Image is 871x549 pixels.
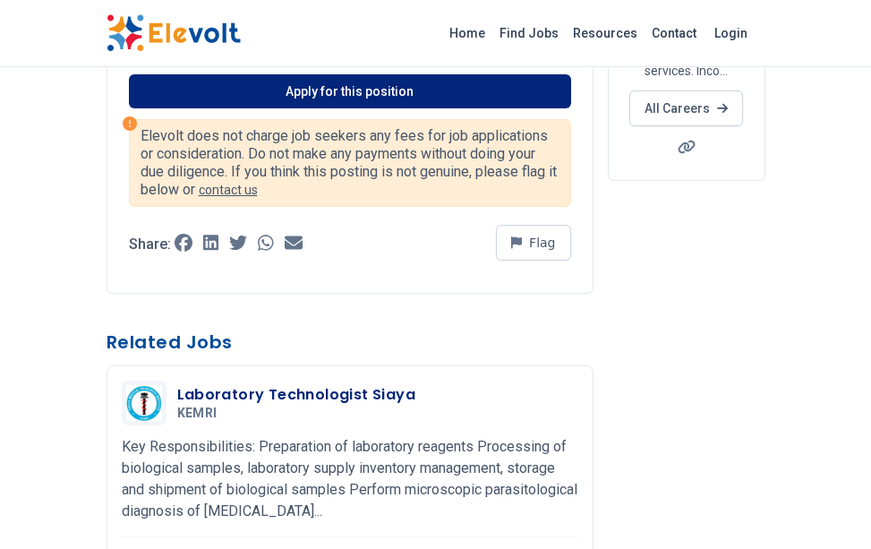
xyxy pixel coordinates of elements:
[177,406,218,422] span: KEMRI
[645,19,704,47] a: Contact
[122,436,578,522] p: Key Responsibilities: Preparation of laboratory reagents Processing of biological samples, labora...
[107,14,241,52] img: Elevolt
[177,384,416,406] h3: Laboratory Technologist Siaya
[781,463,871,549] iframe: Chat Widget
[129,74,571,108] a: Apply for this position
[129,237,171,252] p: Share:
[704,15,758,51] a: Login
[107,330,593,355] h3: Related Jobs
[566,19,645,47] a: Resources
[442,19,492,47] a: Home
[496,225,571,261] button: Flag
[199,183,258,197] a: contact us
[126,385,162,421] img: KEMRI
[492,19,566,47] a: Find Jobs
[629,90,743,126] a: All Careers
[141,127,559,199] p: Elevolt does not charge job seekers any fees for job applications or consideration. Do not make a...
